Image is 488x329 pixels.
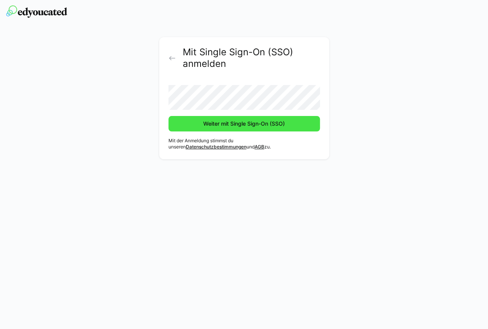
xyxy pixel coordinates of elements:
[6,5,67,18] img: edyoucated
[255,144,264,150] a: AGB
[168,116,320,131] button: Weiter mit Single Sign-On (SSO)
[186,144,247,150] a: Datenschutzbestimmungen
[182,46,320,70] h2: Mit Single Sign-On (SSO) anmelden
[168,138,320,150] p: Mit der Anmeldung stimmst du unseren und zu.
[202,120,286,128] span: Weiter mit Single Sign-On (SSO)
